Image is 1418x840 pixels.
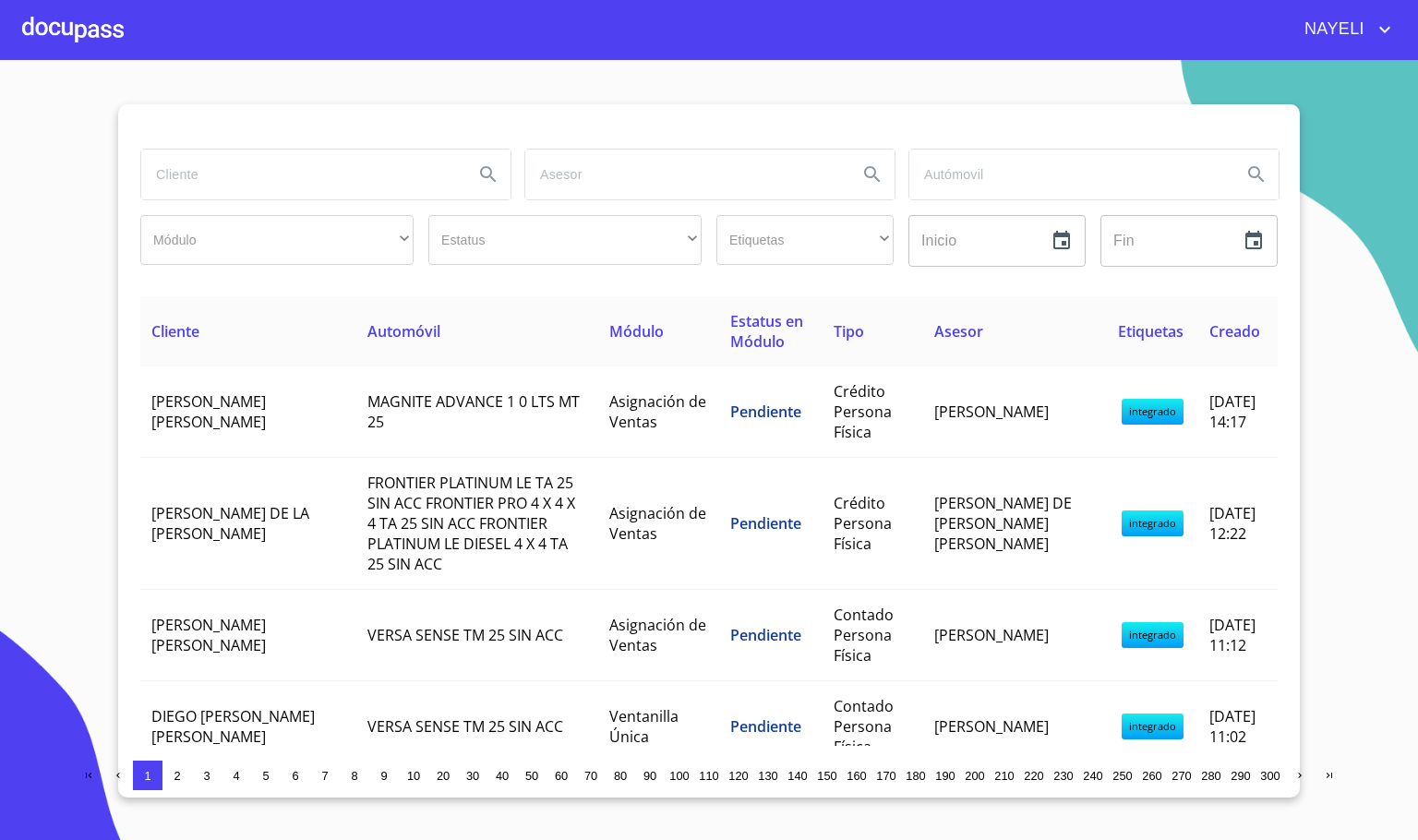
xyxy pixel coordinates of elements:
span: 7 [321,769,328,783]
span: Automóvil [367,321,440,342]
span: 240 [1083,769,1102,783]
span: Ventanilla Única [609,706,679,747]
span: [PERSON_NAME] [PERSON_NAME] [151,615,266,655]
button: 240 [1078,761,1108,790]
button: 7 [310,761,340,790]
span: 150 [817,769,836,783]
span: 50 [525,769,538,783]
span: 8 [351,769,357,783]
button: 270 [1167,761,1196,790]
button: 1 [133,761,162,790]
span: integrado [1122,714,1184,739]
span: Crédito Persona Física [834,493,892,554]
span: Etiquetas [1118,321,1184,342]
span: 300 [1260,769,1280,783]
button: 190 [931,761,960,790]
span: 170 [876,769,895,783]
button: 180 [901,761,931,790]
button: 220 [1019,761,1049,790]
button: 210 [990,761,1019,790]
button: 30 [458,761,487,790]
button: 290 [1226,761,1256,790]
button: 120 [724,761,753,790]
span: Contado Persona Física [834,605,894,666]
button: Search [466,152,511,197]
span: DIEGO [PERSON_NAME] [PERSON_NAME] [151,706,315,747]
span: 270 [1172,769,1191,783]
button: 150 [812,761,842,790]
input: search [141,150,459,199]
button: 10 [399,761,428,790]
button: 110 [694,761,724,790]
div: ​ [428,215,702,265]
button: account of current user [1291,15,1396,44]
span: Estatus en Módulo [730,311,803,352]
span: Pendiente [730,625,801,645]
button: Search [850,152,895,197]
span: Asignación de Ventas [609,615,706,655]
span: Crédito Persona Física [834,381,892,442]
button: 50 [517,761,547,790]
span: Asesor [934,321,983,342]
span: 9 [380,769,387,783]
button: 160 [842,761,871,790]
span: 2 [174,769,180,783]
button: 130 [753,761,783,790]
span: Pendiente [730,513,801,534]
button: 80 [606,761,635,790]
span: [DATE] 11:02 [1209,706,1256,747]
button: 70 [576,761,606,790]
span: [PERSON_NAME] [934,625,1049,645]
span: 290 [1231,769,1250,783]
button: 100 [665,761,694,790]
button: 60 [547,761,576,790]
span: [DATE] 12:22 [1209,503,1256,544]
button: 8 [340,761,369,790]
span: 230 [1053,769,1073,783]
span: Contado Persona Física [834,696,894,757]
button: 5 [251,761,281,790]
span: MAGNITE ADVANCE 1 0 LTS MT 25 [367,391,580,432]
span: 210 [994,769,1014,783]
div: ​ [716,215,894,265]
span: [DATE] 14:17 [1209,391,1256,432]
button: 280 [1196,761,1226,790]
button: 250 [1108,761,1137,790]
span: 4 [233,769,239,783]
span: integrado [1122,510,1184,536]
span: Asignación de Ventas [609,391,706,432]
button: 200 [960,761,990,790]
span: Creado [1209,321,1260,342]
span: 250 [1112,769,1132,783]
span: integrado [1122,399,1184,425]
span: [PERSON_NAME] [934,716,1049,737]
button: 230 [1049,761,1078,790]
span: Pendiente [730,402,801,422]
input: search [525,150,843,199]
span: 200 [965,769,984,783]
button: 260 [1137,761,1167,790]
button: 20 [428,761,458,790]
span: [PERSON_NAME] DE LA [PERSON_NAME] [151,503,309,544]
span: 80 [614,769,627,783]
span: 260 [1142,769,1161,783]
span: Tipo [834,321,864,342]
span: Pendiente [730,716,801,737]
button: 300 [1256,761,1285,790]
span: 280 [1201,769,1220,783]
span: VERSA SENSE TM 25 SIN ACC [367,716,563,737]
span: 60 [555,769,568,783]
button: 2 [162,761,192,790]
span: 190 [935,769,955,783]
div: ​ [140,215,414,265]
span: [PERSON_NAME] DE [PERSON_NAME] [PERSON_NAME] [934,493,1072,554]
span: 140 [787,769,807,783]
span: 20 [437,769,450,783]
span: [PERSON_NAME] [PERSON_NAME] [151,391,266,432]
span: FRONTIER PLATINUM LE TA 25 SIN ACC FRONTIER PRO 4 X 4 X 4 TA 25 SIN ACC FRONTIER PLATINUM LE DIES... [367,473,575,574]
span: 1 [144,769,150,783]
button: 4 [222,761,251,790]
span: 180 [906,769,925,783]
span: 120 [728,769,748,783]
button: 9 [369,761,399,790]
